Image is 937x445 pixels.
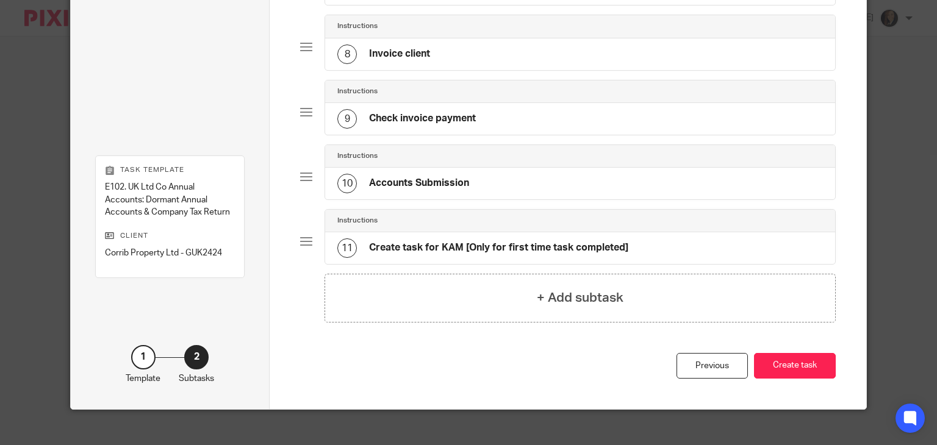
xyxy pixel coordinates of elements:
p: Client [105,231,235,241]
div: 10 [337,174,357,193]
h4: + Add subtask [537,288,623,307]
h4: Invoice client [369,48,430,60]
p: Task template [105,165,235,175]
h4: Accounts Submission [369,177,469,190]
div: 11 [337,238,357,258]
div: 8 [337,44,357,64]
div: 9 [337,109,357,129]
p: E102. UK Ltd Co Annual Accounts: Dormant Annual Accounts & Company Tax Return [105,181,235,218]
p: Subtasks [179,372,214,385]
h4: Instructions [337,87,378,96]
div: 1 [131,345,156,369]
div: Previous [677,353,748,379]
h4: Instructions [337,151,378,161]
button: Create task [754,353,836,379]
h4: Check invoice payment [369,112,476,125]
div: 2 [184,345,209,369]
h4: Instructions [337,216,378,226]
h4: Create task for KAM [Only for first time task completed] [369,241,628,254]
h4: Instructions [337,21,378,31]
p: Corrib Property Ltd - GUK2424 [105,247,235,259]
p: Template [126,372,160,385]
